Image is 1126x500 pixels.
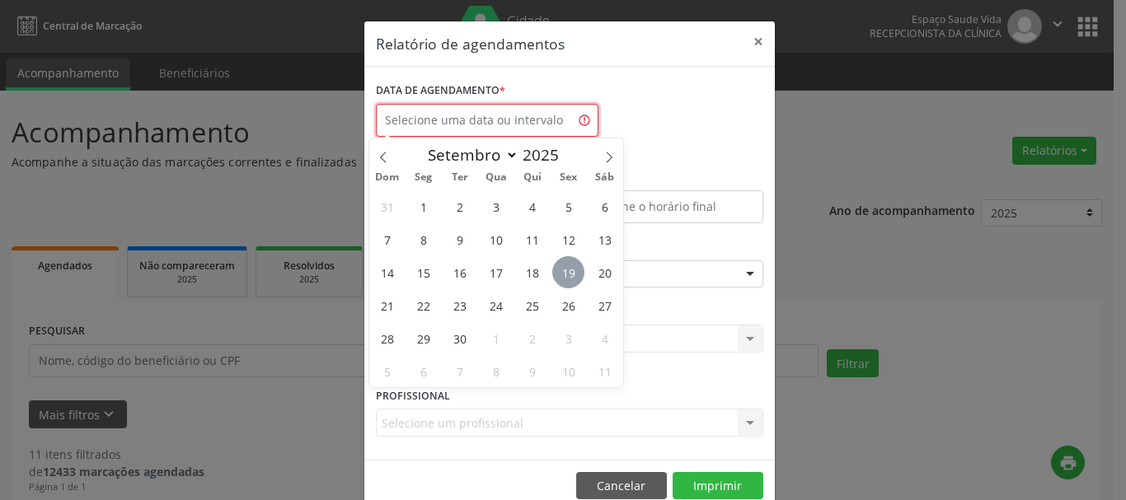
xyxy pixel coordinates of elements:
span: Setembro 12, 2025 [552,223,584,255]
span: Setembro 11, 2025 [516,223,548,255]
span: Outubro 2, 2025 [516,322,548,354]
span: Setembro 10, 2025 [480,223,512,255]
span: Sex [551,172,587,183]
span: Setembro 9, 2025 [443,223,476,255]
span: Setembro 5, 2025 [552,190,584,222]
span: Setembro 14, 2025 [371,256,403,288]
label: DATA DE AGENDAMENTO [376,78,505,104]
span: Setembro 29, 2025 [407,322,439,354]
span: Setembro 6, 2025 [589,190,621,222]
span: Outubro 11, 2025 [589,355,621,387]
span: Setembro 28, 2025 [371,322,403,354]
span: Outubro 9, 2025 [516,355,548,387]
span: Setembro 7, 2025 [371,223,403,255]
span: Outubro 3, 2025 [552,322,584,354]
span: Qua [478,172,514,183]
span: Outubro 7, 2025 [443,355,476,387]
select: Month [420,143,518,166]
span: Outubro 5, 2025 [371,355,403,387]
span: Outubro 1, 2025 [480,322,512,354]
span: Outubro 6, 2025 [407,355,439,387]
span: Setembro 3, 2025 [480,190,512,222]
span: Setembro 27, 2025 [589,289,621,321]
span: Setembro 13, 2025 [589,223,621,255]
span: Qui [514,172,551,183]
span: Setembro 15, 2025 [407,256,439,288]
span: Setembro 25, 2025 [516,289,548,321]
button: Close [742,21,775,62]
span: Outubro 10, 2025 [552,355,584,387]
label: PROFISSIONAL [376,383,450,409]
span: Outubro 4, 2025 [589,322,621,354]
span: Setembro 21, 2025 [371,289,403,321]
span: Setembro 26, 2025 [552,289,584,321]
span: Setembro 8, 2025 [407,223,439,255]
button: Imprimir [673,472,763,500]
h5: Relatório de agendamentos [376,33,565,54]
span: Setembro 24, 2025 [480,289,512,321]
span: Agosto 31, 2025 [371,190,403,222]
label: ATÉ [574,165,763,190]
span: Setembro 4, 2025 [516,190,548,222]
span: Setembro 22, 2025 [407,289,439,321]
span: Setembro 18, 2025 [516,256,548,288]
span: Setembro 1, 2025 [407,190,439,222]
span: Dom [369,172,406,183]
span: Sáb [587,172,623,183]
span: Seg [406,172,442,183]
span: Setembro 16, 2025 [443,256,476,288]
span: Setembro 20, 2025 [589,256,621,288]
span: Ter [442,172,478,183]
span: Setembro 2, 2025 [443,190,476,222]
input: Selecione o horário final [574,190,763,223]
span: Outubro 8, 2025 [480,355,512,387]
span: Setembro 23, 2025 [443,289,476,321]
span: Setembro 17, 2025 [480,256,512,288]
input: Selecione uma data ou intervalo [376,104,598,137]
input: Year [518,144,573,166]
span: Setembro 30, 2025 [443,322,476,354]
button: Cancelar [576,472,667,500]
span: Setembro 19, 2025 [552,256,584,288]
